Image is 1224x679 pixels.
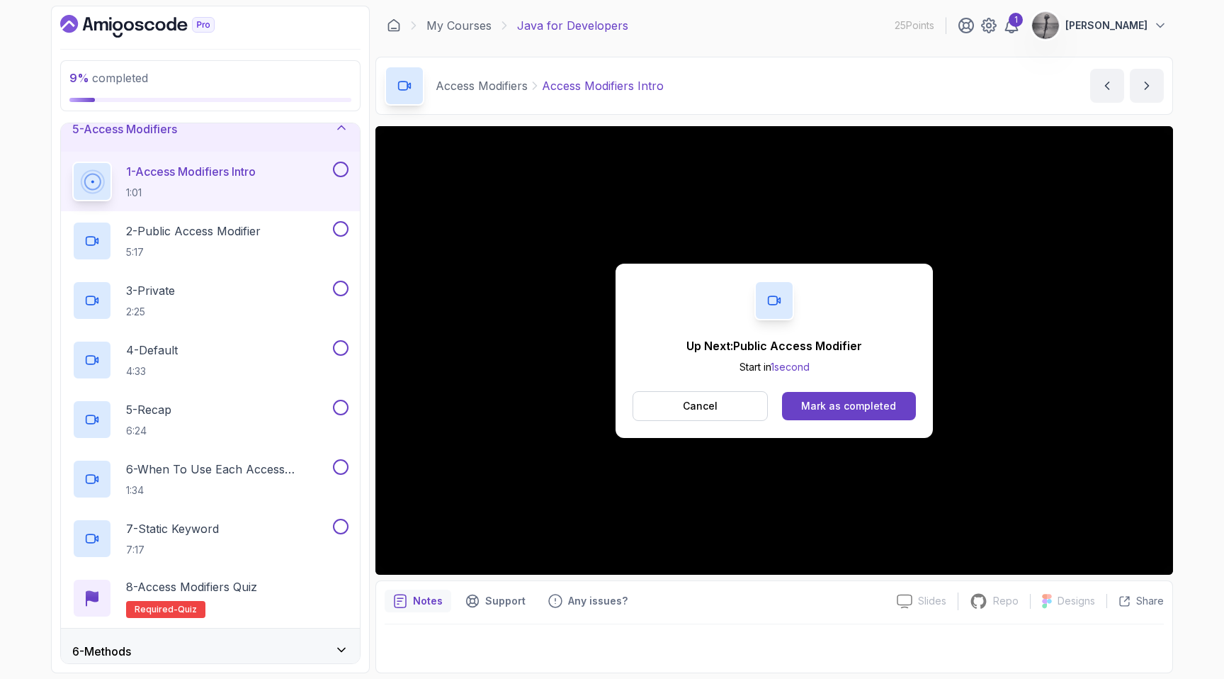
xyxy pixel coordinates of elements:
[895,18,934,33] p: 25 Points
[126,578,257,595] p: 8 - Access Modifiers Quiz
[72,162,348,201] button: 1-Access Modifiers Intro1:01
[517,17,628,34] p: Java for Developers
[1031,11,1167,40] button: user profile image[PERSON_NAME]
[426,17,492,34] a: My Courses
[178,604,197,615] span: quiz
[413,594,443,608] p: Notes
[918,594,946,608] p: Slides
[126,282,175,299] p: 3 - Private
[801,399,896,413] div: Mark as completed
[69,71,89,85] span: 9 %
[1130,69,1164,103] button: next content
[72,120,177,138] h3: 5 - Access Modifiers
[72,400,348,439] button: 5-Recap6:24
[135,604,178,615] span: Required-
[771,361,810,373] span: 1 second
[1090,69,1124,103] button: previous content
[72,221,348,261] button: 2-Public Access Modifier5:17
[1106,594,1164,608] button: Share
[126,483,330,498] p: 1:34
[686,360,862,374] p: Start in
[1058,594,1095,608] p: Designs
[1032,12,1059,39] img: user profile image
[457,590,534,612] button: Support button
[72,281,348,320] button: 3-Private2:25
[61,106,360,152] button: 5-Access Modifiers
[126,424,171,438] p: 6:24
[542,77,664,94] p: Access Modifiers Intro
[782,392,916,420] button: Mark as completed
[1136,594,1164,608] p: Share
[69,71,148,85] span: completed
[993,594,1019,608] p: Repo
[126,364,178,378] p: 4:33
[126,401,171,418] p: 5 - Recap
[126,223,261,240] p: 2 - Public Access Modifier
[72,340,348,380] button: 4-Default4:33
[686,337,862,354] p: Up Next: Public Access Modifier
[633,391,768,421] button: Cancel
[1003,17,1020,34] a: 1
[1009,13,1023,27] div: 1
[683,399,718,413] p: Cancel
[61,629,360,674] button: 6-Methods
[72,578,348,618] button: 8-Access Modifiers QuizRequired-quiz
[436,77,528,94] p: Access Modifiers
[387,18,401,33] a: Dashboard
[72,643,131,660] h3: 6 - Methods
[1065,18,1147,33] p: [PERSON_NAME]
[126,163,256,180] p: 1 - Access Modifiers Intro
[126,520,219,537] p: 7 - Static Keyword
[126,186,256,200] p: 1:01
[126,461,330,478] p: 6 - When To Use Each Access Modifier
[126,245,261,259] p: 5:17
[72,459,348,499] button: 6-When To Use Each Access Modifier1:34
[126,342,178,359] p: 4 - Default
[385,590,451,612] button: notes button
[72,519,348,559] button: 7-Static Keyword7:17
[60,15,247,38] a: Dashboard
[485,594,526,608] p: Support
[375,126,1173,575] iframe: 1 - Access Modifiers Intro
[126,543,219,557] p: 7:17
[540,590,636,612] button: Feedback button
[568,594,628,608] p: Any issues?
[126,305,175,319] p: 2:25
